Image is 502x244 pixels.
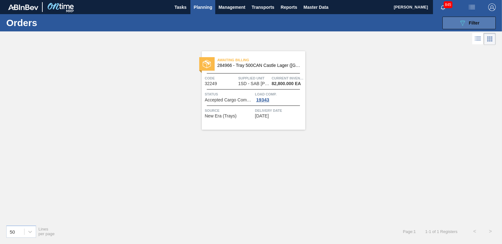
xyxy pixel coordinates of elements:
span: New Era (Trays) [205,114,237,118]
span: Accepted Cargo Composition [205,98,254,102]
span: Lines per page [39,227,55,236]
span: Page : 1 [403,229,416,234]
span: 09/28/2025 [255,114,269,118]
span: Load Comp. [255,91,304,97]
img: status [203,60,211,68]
span: Planning [194,3,212,11]
span: 82,800.000 EA [272,81,301,86]
div: Card Vision [484,33,496,45]
span: Reports [280,3,297,11]
span: Code [205,75,237,81]
img: Logout [488,3,496,11]
button: Notifications [433,3,453,12]
span: Supplied Unit [238,75,270,81]
button: < [467,224,483,239]
img: TNhmsLtSVTkK8tSr43FrP2fwEKptu5GPRR3wAAAABJRU5ErkJggg== [8,4,38,10]
span: 32249 [205,81,217,86]
button: Filter [442,17,496,29]
span: Awaiting Billing [217,57,305,63]
img: userActions [468,3,476,11]
a: Load Comp.19343 [255,91,304,102]
button: > [483,224,498,239]
span: 1 - 1 of 1 Registers [425,229,457,234]
span: Status [205,91,254,97]
span: Management [218,3,245,11]
span: Tasks [174,3,187,11]
div: 50 [10,229,15,234]
span: 845 [444,1,452,8]
a: statusAwaiting Billing284966 - Tray 500CAN Castle Lager ([GEOGRAPHIC_DATA])Code32249Supplied Unit... [197,51,305,130]
div: List Vision [472,33,484,45]
span: Master Data [303,3,328,11]
h1: Orders [6,19,97,26]
span: Delivery Date [255,107,304,114]
div: 19343 [255,97,271,102]
span: 1SD - SAB Rosslyn Brewery [238,81,270,86]
span: Source [205,107,254,114]
span: Current inventory [272,75,304,81]
span: Transports [252,3,274,11]
span: Filter [469,20,479,25]
span: 284966 - Tray 500CAN Castle Lager (Hogwarts) [217,63,300,68]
